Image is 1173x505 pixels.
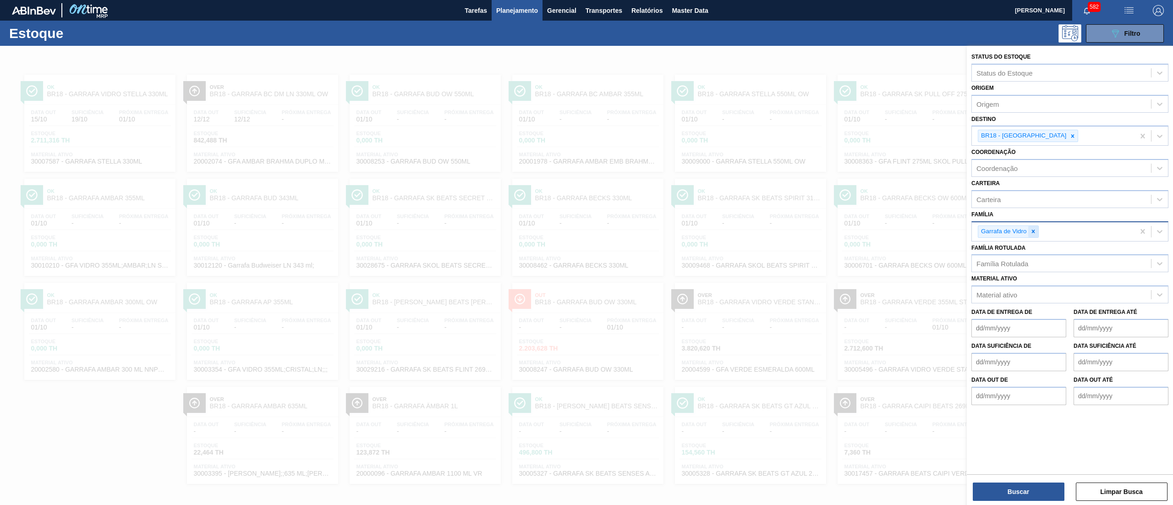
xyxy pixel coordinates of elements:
[547,5,576,16] span: Gerencial
[1072,4,1102,17] button: Notificações
[971,211,993,218] label: Família
[971,180,1000,187] label: Carteira
[971,85,994,91] label: Origem
[9,28,152,38] h1: Estoque
[976,195,1001,203] div: Carteira
[976,260,1028,268] div: Família Rotulada
[631,5,663,16] span: Relatórios
[1086,24,1164,43] button: Filtro
[978,226,1028,237] div: Garrafa de Vidro
[971,245,1025,251] label: Família Rotulada
[1074,353,1168,371] input: dd/mm/yyyy
[976,69,1033,77] div: Status do Estoque
[465,5,487,16] span: Tarefas
[971,116,996,122] label: Destino
[1074,343,1136,349] label: Data suficiência até
[1074,309,1137,315] label: Data de Entrega até
[12,6,56,15] img: TNhmsLtSVTkK8tSr43FrP2fwEKptu5GPRR3wAAAABJRU5ErkJggg==
[976,100,999,108] div: Origem
[586,5,622,16] span: Transportes
[1124,30,1140,37] span: Filtro
[1058,24,1081,43] div: Pogramando: nenhum usuário selecionado
[1074,387,1168,405] input: dd/mm/yyyy
[1153,5,1164,16] img: Logout
[976,291,1017,299] div: Material ativo
[1088,2,1101,12] span: 582
[978,130,1068,142] div: BR18 - [GEOGRAPHIC_DATA]
[971,54,1030,60] label: Status do Estoque
[1074,319,1168,337] input: dd/mm/yyyy
[971,149,1016,155] label: Coordenação
[971,353,1066,371] input: dd/mm/yyyy
[1074,377,1113,383] label: Data out até
[976,165,1018,172] div: Coordenação
[971,377,1008,383] label: Data out de
[496,5,538,16] span: Planejamento
[971,319,1066,337] input: dd/mm/yyyy
[971,309,1032,315] label: Data de Entrega de
[672,5,708,16] span: Master Data
[971,387,1066,405] input: dd/mm/yyyy
[1124,5,1135,16] img: userActions
[971,275,1017,282] label: Material ativo
[971,343,1031,349] label: Data suficiência de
